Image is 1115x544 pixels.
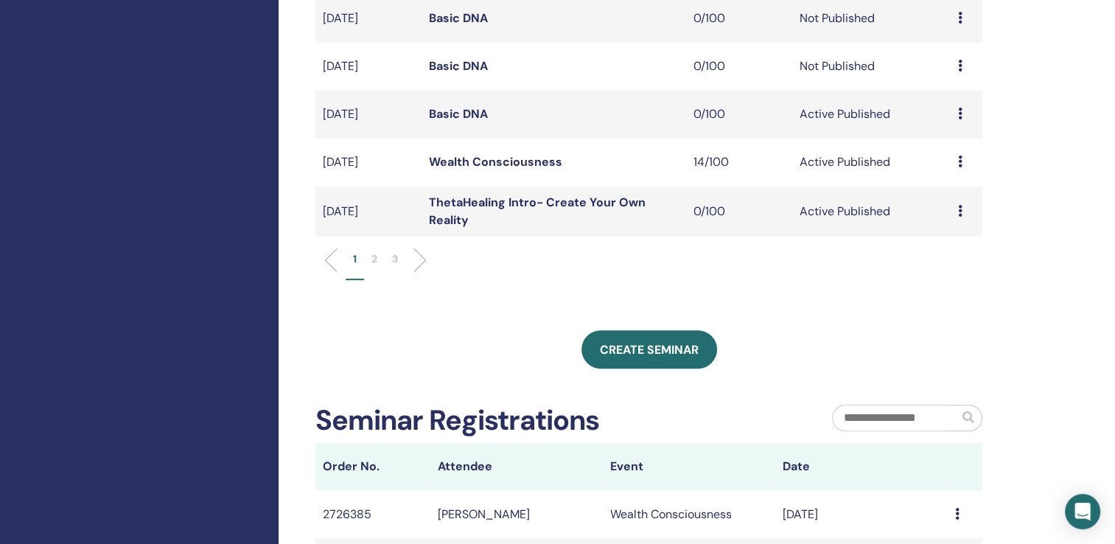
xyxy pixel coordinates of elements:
td: [DATE] [315,43,422,91]
a: Basic DNA [429,58,488,74]
th: Event [603,443,775,490]
p: 3 [392,251,398,267]
td: [DATE] [315,91,422,139]
a: Wealth Consciousness [429,154,562,170]
td: 0/100 [686,91,792,139]
a: Basic DNA [429,106,488,122]
a: Create seminar [581,330,717,369]
td: 14/100 [686,139,792,186]
th: Date [775,443,948,490]
td: Not Published [791,43,950,91]
th: Attendee [430,443,603,490]
p: 1 [353,251,357,267]
td: Active Published [791,186,950,237]
td: Active Published [791,139,950,186]
a: ThetaHealing Intro- Create Your Own Reality [429,195,646,228]
h2: Seminar Registrations [315,404,599,438]
td: [DATE] [315,139,422,186]
td: 0/100 [686,43,792,91]
td: [DATE] [775,490,948,538]
span: Create seminar [600,342,699,358]
td: [DATE] [315,186,422,237]
div: Open Intercom Messenger [1065,494,1100,529]
td: 0/100 [686,186,792,237]
td: Active Published [791,91,950,139]
td: Wealth Consciousness [603,490,775,538]
th: Order No. [315,443,430,490]
a: Basic DNA [429,10,488,26]
td: [PERSON_NAME] [430,490,603,538]
p: 2 [371,251,377,267]
td: 2726385 [315,490,430,538]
